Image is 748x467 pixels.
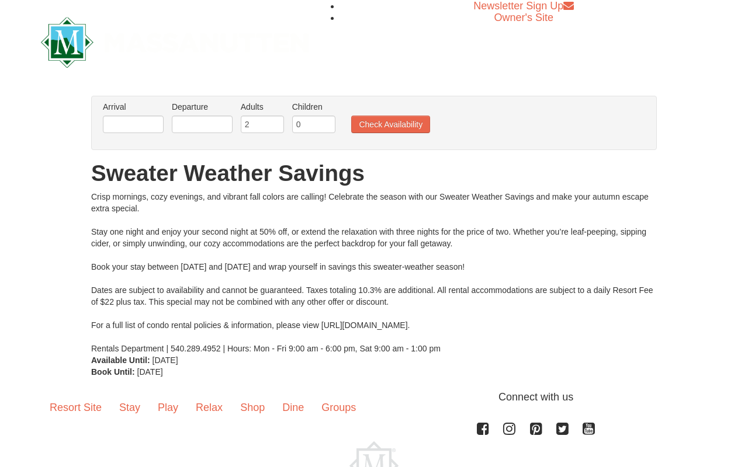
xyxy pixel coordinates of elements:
img: Massanutten Resort Logo [41,17,309,68]
span: [DATE] [153,356,178,365]
a: Shop [231,389,273,426]
a: Resort Site [41,389,110,426]
a: Owner's Site [494,12,553,23]
label: Children [292,101,335,113]
span: [DATE] [137,367,163,377]
a: Groups [313,389,365,426]
a: Stay [110,389,149,426]
strong: Book Until: [91,367,135,377]
label: Adults [241,101,284,113]
label: Departure [172,101,233,113]
label: Arrival [103,101,164,113]
div: Crisp mornings, cozy evenings, and vibrant fall colors are calling! Celebrate the season with our... [91,191,657,354]
button: Check Availability [351,116,430,133]
p: Connect with us [41,389,707,405]
a: Relax [187,389,231,426]
a: Dine [273,389,313,426]
a: Massanutten Resort [41,27,309,54]
strong: Available Until: [91,356,150,365]
h1: Sweater Weather Savings [91,162,657,185]
a: Play [149,389,187,426]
